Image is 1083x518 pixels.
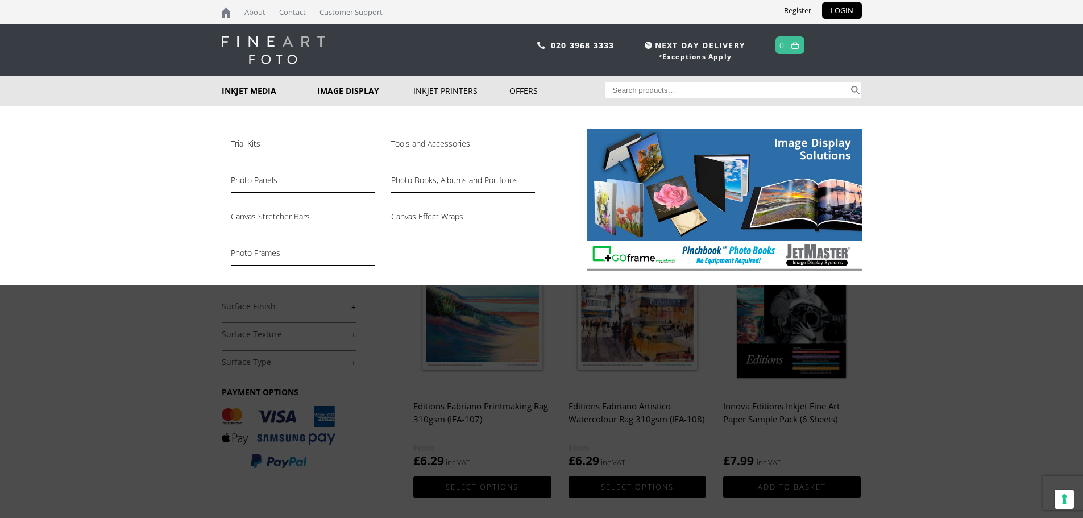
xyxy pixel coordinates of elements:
[413,76,509,106] a: Inkjet Printers
[509,76,605,106] a: Offers
[317,76,413,106] a: Image Display
[642,39,745,52] span: NEXT DAY DELIVERY
[791,42,799,49] img: basket.svg
[822,2,862,19] a: LOGIN
[775,2,820,19] a: Register
[587,129,862,271] img: Fine-Art-Foto_Image-Display-Solutions.jpg
[537,42,545,49] img: phone.svg
[222,76,318,106] a: Inkjet Media
[849,82,862,98] button: Search
[551,40,615,51] a: 020 3968 3333
[231,173,375,193] a: Photo Panels
[391,173,535,193] a: Photo Books, Albums and Portfolios
[662,52,732,61] a: Exceptions Apply
[645,42,652,49] img: time.svg
[391,137,535,156] a: Tools and Accessories
[231,137,375,156] a: Trial Kits
[222,36,325,64] img: logo-white.svg
[779,37,785,53] a: 0
[231,210,375,229] a: Canvas Stretcher Bars
[391,210,535,229] a: Canvas Effect Wraps
[605,82,849,98] input: Search products…
[231,246,375,266] a: Photo Frames
[1055,490,1074,509] button: Your consent preferences for tracking technologies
